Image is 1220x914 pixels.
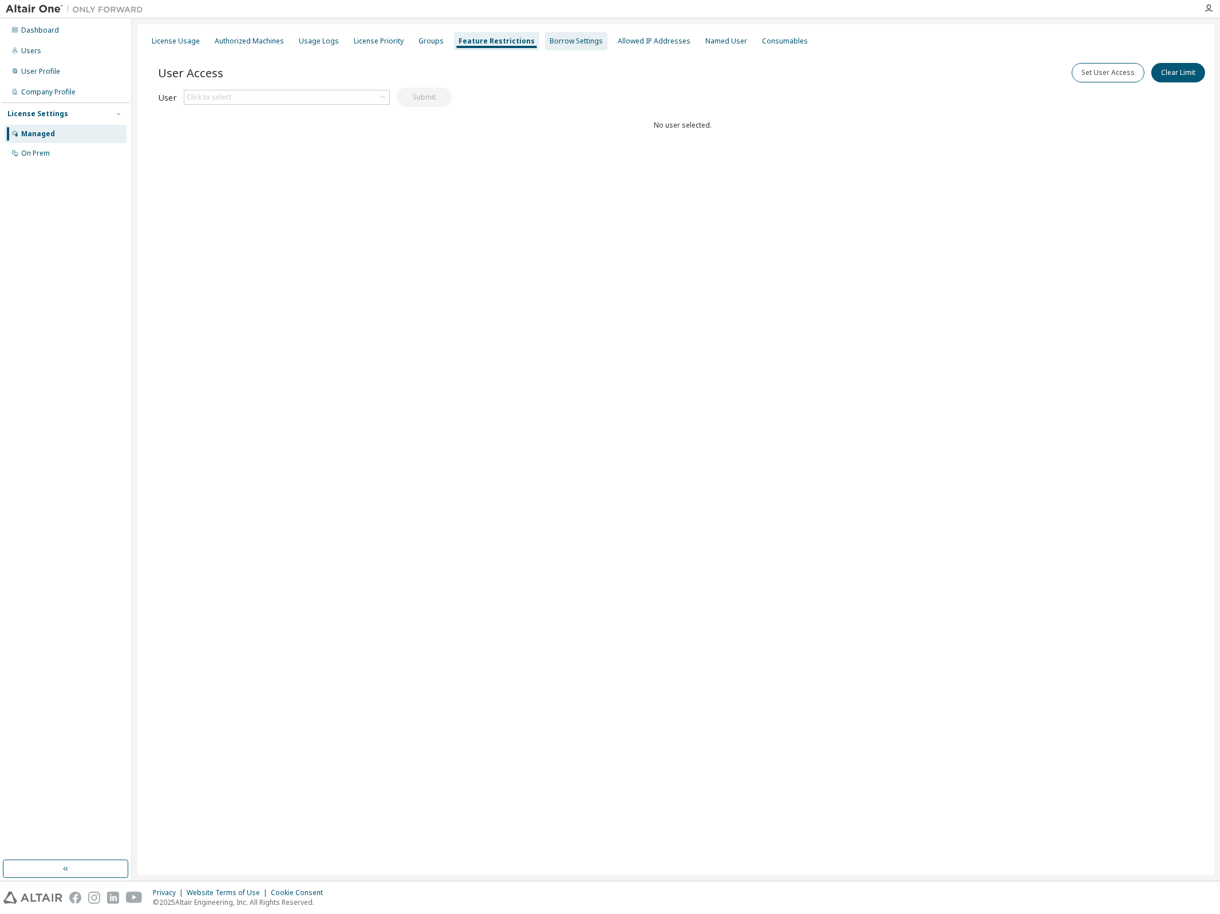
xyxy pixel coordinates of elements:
[6,3,149,15] img: Altair One
[21,149,50,158] div: On Prem
[187,888,271,897] div: Website Terms of Use
[397,88,452,107] button: Submit
[21,26,59,35] div: Dashboard
[762,37,808,46] div: Consumables
[618,37,690,46] div: Allowed IP Addresses
[158,121,1207,130] div: No user selected.
[21,67,60,76] div: User Profile
[215,37,284,46] div: Authorized Machines
[158,65,223,81] span: User Access
[354,37,404,46] div: License Priority
[21,46,41,56] div: Users
[187,93,231,102] div: Click to select
[126,892,143,904] img: youtube.svg
[550,37,603,46] div: Borrow Settings
[69,892,81,904] img: facebook.svg
[1151,63,1205,82] button: Clear Limit
[152,37,200,46] div: License Usage
[1072,63,1144,82] button: Set User Access
[88,892,100,904] img: instagram.svg
[299,37,339,46] div: Usage Logs
[184,90,389,104] div: Click to select
[705,37,747,46] div: Named User
[271,888,330,897] div: Cookie Consent
[21,129,55,139] div: Managed
[459,37,535,46] div: Feature Restrictions
[3,892,62,904] img: altair_logo.svg
[158,93,177,102] label: User
[153,897,330,907] p: © 2025 Altair Engineering, Inc. All Rights Reserved.
[418,37,444,46] div: Groups
[21,88,76,97] div: Company Profile
[153,888,187,897] div: Privacy
[7,109,68,118] div: License Settings
[107,892,119,904] img: linkedin.svg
